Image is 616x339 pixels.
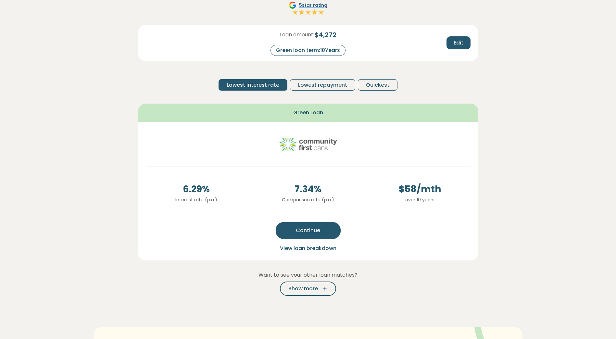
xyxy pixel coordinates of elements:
p: Want to see your other loan matches? [138,271,478,279]
span: 6.29 % [146,182,247,196]
span: $ 4,272 [314,30,336,40]
span: Edit [454,39,463,47]
span: View loan breakdown [280,245,336,252]
img: Full star [292,9,298,16]
span: Show more [288,285,318,293]
img: Full star [311,9,318,16]
span: Loan amount: [280,31,314,39]
span: Lowest repayment [298,81,347,89]
span: Green Loan [293,109,323,117]
img: Full star [298,9,305,16]
span: Lowest interest rate [227,81,279,89]
span: $ 58 /mth [369,182,471,196]
span: 5 star rating [299,2,327,9]
button: Lowest interest rate [219,79,287,91]
img: Full star [305,9,311,16]
button: Lowest repayment [290,79,355,91]
button: Edit [446,36,471,49]
img: community-first logo [279,130,337,159]
p: over 10 years [369,196,471,203]
p: Interest rate (p.a.) [146,196,247,203]
img: Google [289,1,296,9]
p: Comparison rate (p.a.) [258,196,359,203]
span: Quickest [366,81,389,89]
a: Google5star ratingFull starFull starFull starFull starFull star [288,1,328,17]
button: Quickest [358,79,397,91]
img: Full star [318,9,324,16]
span: 7.34 % [258,182,359,196]
button: Continue [276,222,341,239]
button: View loan breakdown [278,244,338,253]
div: Green loan term: 10 Years [270,45,346,56]
span: Continue [296,227,320,234]
button: Show more [280,282,336,296]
